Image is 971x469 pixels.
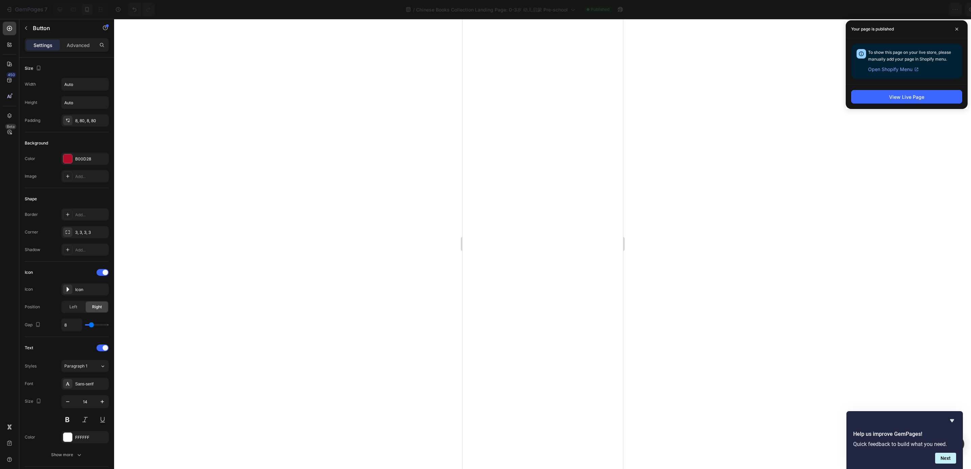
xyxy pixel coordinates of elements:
span: Chinese Books Collection Landing Page: 0-3岁 幼儿启蒙 Pre-school [416,6,568,13]
div: Icon [75,287,107,293]
p: Advanced [67,42,90,49]
div: Undo/Redo [128,3,155,16]
div: Icon [25,286,33,292]
div: Corner [25,229,38,235]
span: Published [591,6,609,13]
div: Background [25,140,48,146]
div: Gap [25,320,42,330]
span: / [413,6,415,13]
span: Save [907,7,918,13]
div: Position [25,304,40,310]
input: Auto [62,96,108,109]
p: Quick feedback to build what you need. [853,441,956,447]
button: Paragraph 1 [61,360,109,372]
div: Icon [25,269,33,275]
input: Auto [62,78,108,90]
div: Width [25,81,36,87]
span: Paragraph 1 [64,363,87,369]
button: Save [901,3,923,16]
div: Height [25,99,37,106]
button: Hide survey [948,417,956,425]
button: Next question [935,453,956,464]
span: To show this page on your live store, please manually add your page in Shopify menu. [868,50,951,62]
p: 7 [44,5,47,14]
button: View Live Page [851,90,962,104]
iframe: Design area [462,19,623,469]
div: Shadow [25,247,40,253]
div: Publish [932,6,949,13]
button: 7 [3,3,50,16]
p: Button [33,24,90,32]
div: Color [25,434,35,440]
span: Open Shopify Menu [868,65,912,73]
h2: Help us improve GemPages! [853,430,956,438]
p: Your page is published [851,26,894,32]
div: Show more [51,451,83,458]
div: Add... [75,174,107,180]
div: 8, 80, 8, 80 [75,118,107,124]
div: Padding [25,117,40,124]
div: Size [25,397,43,406]
div: 3, 3, 3, 3 [75,229,107,236]
div: FFFFFF [75,434,107,441]
div: Shape [25,196,37,202]
div: Size [25,64,43,73]
input: Auto [62,319,82,331]
div: Font [25,381,33,387]
div: B00D28 [75,156,107,162]
div: View Live Page [889,93,924,100]
button: Publish [926,3,954,16]
p: Settings [34,42,52,49]
span: Left [69,304,77,310]
span: Right [92,304,102,310]
div: Beta [5,124,16,129]
div: Image [25,173,37,179]
div: 450 [6,72,16,77]
div: Add... [75,212,107,218]
div: Add... [75,247,107,253]
div: Color [25,156,35,162]
div: Help us improve GemPages! [853,417,956,464]
button: Show more [25,449,109,461]
div: Text [25,345,33,351]
div: Sans-serif [75,381,107,387]
div: Border [25,211,38,218]
div: Styles [25,363,37,369]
